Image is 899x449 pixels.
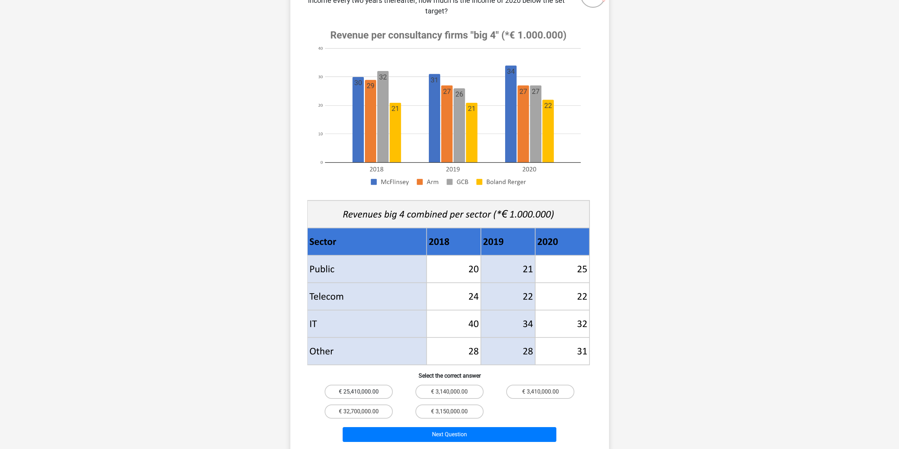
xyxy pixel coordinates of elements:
[302,367,598,379] h6: Select the correct answer
[325,385,393,399] label: € 25,410,000.00
[325,404,393,419] label: € 32,700,000.00
[506,385,574,399] label: € 3,410,000.00
[415,404,484,419] label: € 3,150,000.00
[343,427,556,442] button: Next Question
[415,385,484,399] label: € 3,140,000.00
